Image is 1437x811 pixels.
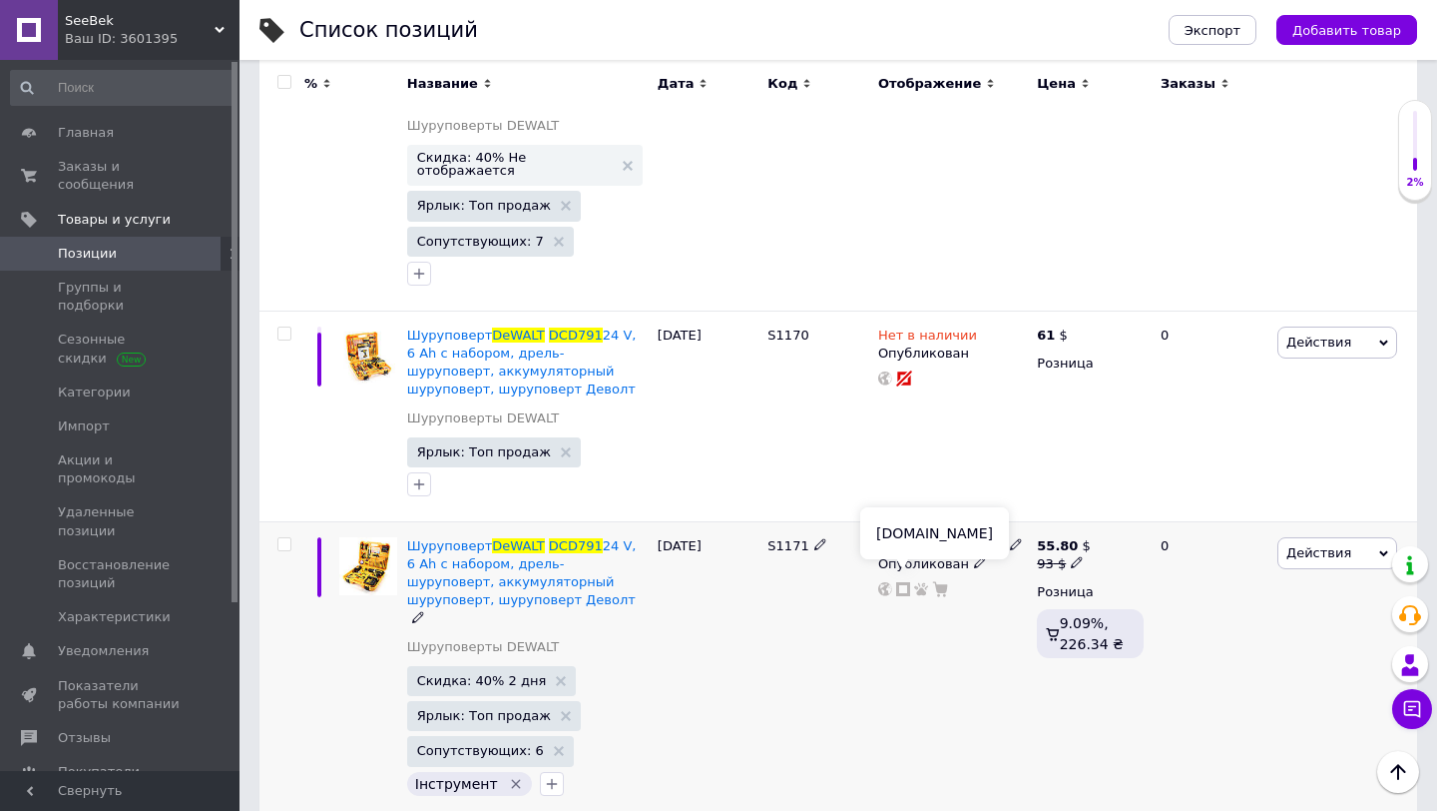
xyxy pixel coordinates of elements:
[1037,328,1055,343] b: 61
[1399,176,1431,190] div: 2%
[767,538,808,553] span: S1171
[653,19,763,312] div: [DATE]
[407,538,637,608] a: ШуруповертDeWALTDCD79124 V, 6 Ah с набором, дрель-шуруповерт, аккумуляторный шуруповерт, шурупове...
[10,70,236,106] input: Поиск
[415,776,498,792] span: Інструмент
[58,677,185,713] span: Показатели работы компании
[860,507,1009,559] div: [DOMAIN_NAME]
[1037,538,1078,553] b: 55.80
[65,12,215,30] span: SeeBek
[492,328,544,343] span: DeWALT
[299,20,478,41] div: Список позиций
[878,328,977,349] span: Нет в наличии
[417,199,551,212] span: Ярлык: Топ продаж
[58,384,131,402] span: Категории
[767,328,808,343] span: S1170
[65,30,239,48] div: Ваш ID: 3601395
[407,328,492,343] span: Шуруповерт
[1161,75,1215,93] span: Заказы
[407,409,560,427] a: Шуруповерты DEWALT
[549,538,603,553] span: DCD791
[417,235,544,248] span: Сопутствующих: 7
[58,642,149,660] span: Уведомления
[304,75,317,93] span: %
[508,776,524,792] svg: Удалить метку
[58,211,171,229] span: Товары и услуги
[58,245,117,263] span: Позиции
[1149,19,1272,312] div: 0
[549,328,603,343] span: DCD791
[1392,689,1432,729] button: Чат с покупателем
[1037,537,1091,555] div: $
[1169,15,1256,45] button: Экспорт
[417,674,546,687] span: Скидка: 40% 2 дня
[417,151,613,177] span: Скидка: 40% Не отображается
[58,331,185,367] span: Сезонные скидки
[653,311,763,521] div: [DATE]
[58,763,140,781] span: Покупатели
[58,451,185,487] span: Акции и промокоды
[1185,23,1240,38] span: Экспорт
[1292,23,1401,38] span: Добавить товар
[58,279,185,315] span: Группы и подборки
[1060,615,1124,651] span: 9.09%, 226.34 ₴
[1037,583,1144,601] div: Розница
[58,503,185,539] span: Удаленные позиции
[407,638,560,656] a: Шуруповерты DEWALT
[767,75,797,93] span: Код
[407,328,637,398] a: ШуруповертDeWALTDCD79124 V, 6 Ah с набором, дрель-шуруповерт, аккумуляторный шуруповерт, шурупове...
[1286,545,1351,560] span: Действия
[1149,311,1272,521] div: 0
[1276,15,1417,45] button: Добавить товар
[58,158,185,194] span: Заказы и сообщения
[1037,355,1144,373] div: Розница
[407,538,492,553] span: Шуруповерт
[58,729,111,747] span: Отзывы
[417,445,551,458] span: Ярлык: Топ продаж
[339,327,397,385] img: Шуруповерт DeWALT DCD791 24 V, 6 Ah с набором, дрель-шуруповерт, аккумуляторный шуруповерт, шуруп...
[417,709,551,722] span: Ярлык: Топ продаж
[658,75,695,93] span: Дата
[1037,555,1091,573] div: 93 $
[878,75,981,93] span: Отображение
[1037,327,1068,345] div: $
[417,744,544,757] span: Сопутствующих: 6
[58,556,185,592] span: Восстановление позиций
[878,555,1027,573] div: Опубликован
[58,417,110,435] span: Импорт
[492,538,544,553] span: DeWALT
[878,345,1027,363] div: Опубликован
[58,608,171,626] span: Характеристики
[339,537,397,595] img: Шуруповерт DeWALT DCD791 24 V, 6 Ah с набором, дрель-шуруповерт, аккумуляторный шуруповерт, шуруп...
[407,75,478,93] span: Название
[407,117,560,135] a: Шуруповерты DEWALT
[1377,751,1419,793] button: Наверх
[1286,335,1351,350] span: Действия
[58,124,114,142] span: Главная
[1037,75,1076,93] span: Цена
